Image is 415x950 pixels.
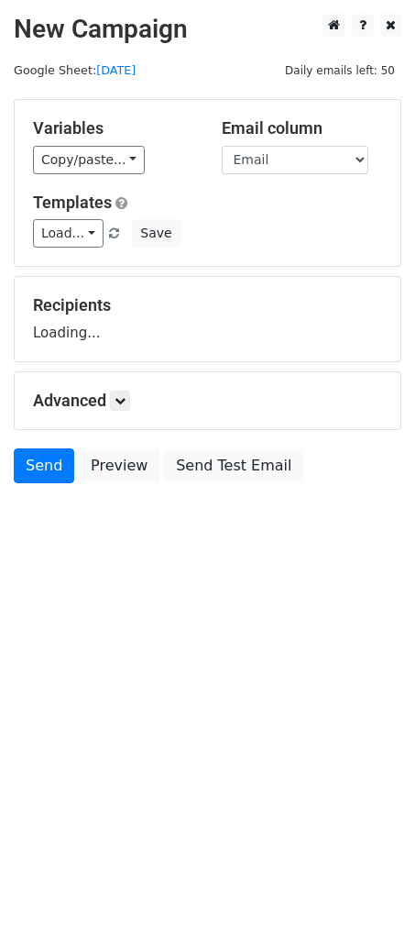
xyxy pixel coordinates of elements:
h5: Recipients [33,295,382,315]
a: Copy/paste... [33,146,145,174]
small: Google Sheet: [14,63,136,77]
h5: Advanced [33,391,382,411]
span: Daily emails left: 50 [278,61,401,81]
a: Send [14,448,74,483]
h2: New Campaign [14,14,401,45]
a: Daily emails left: 50 [278,63,401,77]
a: Send Test Email [164,448,303,483]
a: Templates [33,193,112,212]
a: Preview [79,448,159,483]
h5: Variables [33,118,194,138]
a: [DATE] [96,63,136,77]
a: Load... [33,219,104,248]
h5: Email column [222,118,383,138]
div: Loading... [33,295,382,343]
button: Save [132,219,180,248]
